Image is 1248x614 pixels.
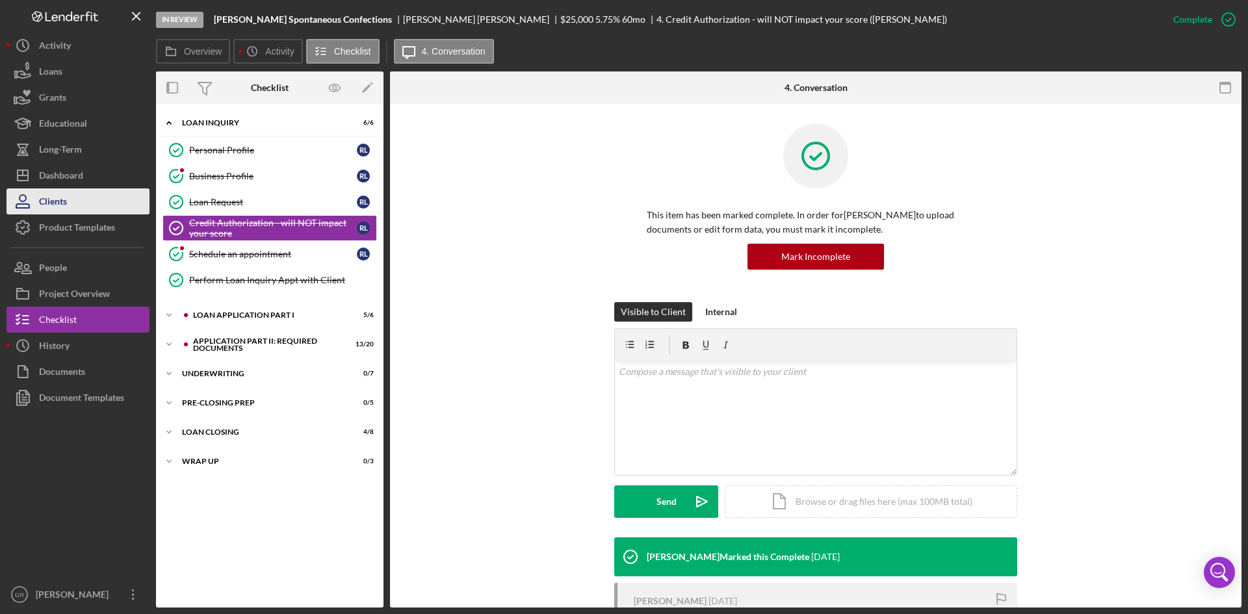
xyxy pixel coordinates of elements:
[622,14,645,25] div: 60 mo
[189,197,357,207] div: Loan Request
[350,370,374,377] div: 0 / 7
[193,337,341,352] div: Application Part II: Required Documents
[39,281,110,310] div: Project Overview
[306,39,380,64] button: Checklist
[182,457,341,465] div: Wrap Up
[162,241,377,267] a: Schedule an appointmentRL
[357,222,370,235] div: R L
[350,428,374,436] div: 4 / 8
[6,307,149,333] button: Checklist
[350,457,374,465] div: 0 / 3
[182,399,341,407] div: Pre-Closing Prep
[394,39,494,64] button: 4. Conversation
[634,596,707,606] div: [PERSON_NAME]
[705,302,737,322] div: Internal
[182,428,341,436] div: Loan Closing
[350,119,374,127] div: 6 / 6
[656,14,947,25] div: 4. Credit Authorization - will NOT impact your score ([PERSON_NAME])
[6,32,149,58] button: Activity
[39,58,62,88] div: Loans
[162,163,377,189] a: Business ProfileRL
[6,359,149,385] button: Documents
[811,552,840,562] time: 2025-10-02 16:20
[708,596,737,606] time: 2025-08-27 18:52
[6,385,149,411] button: Document Templates
[233,39,302,64] button: Activity
[1204,557,1235,588] div: Open Intercom Messenger
[614,485,718,518] button: Send
[162,267,377,293] a: Perform Loan Inquiry Appt with Client
[350,311,374,319] div: 5 / 6
[189,249,357,259] div: Schedule an appointment
[156,39,230,64] button: Overview
[39,32,71,62] div: Activity
[39,359,85,388] div: Documents
[193,311,341,319] div: Loan Application Part I
[6,281,149,307] button: Project Overview
[357,144,370,157] div: R L
[647,208,985,237] p: This item has been marked complete. In order for [PERSON_NAME] to upload documents or edit form d...
[6,110,149,136] button: Educational
[595,14,620,25] div: 5.75 %
[747,244,884,270] button: Mark Incomplete
[6,333,149,359] button: History
[182,370,341,377] div: Underwriting
[614,302,692,322] button: Visible to Client
[162,189,377,215] a: Loan RequestRL
[785,83,848,93] div: 4. Conversation
[39,385,124,414] div: Document Templates
[6,136,149,162] button: Long-Term
[39,333,70,362] div: History
[6,162,149,188] button: Dashboard
[621,302,686,322] div: Visible to Client
[422,46,486,57] label: 4. Conversation
[6,214,149,240] button: Product Templates
[189,145,357,155] div: Personal Profile
[39,214,115,244] div: Product Templates
[39,110,87,140] div: Educational
[39,255,67,284] div: People
[6,582,149,608] button: GR[PERSON_NAME]
[6,255,149,281] button: People
[6,84,149,110] button: Grants
[39,307,77,336] div: Checklist
[1173,6,1212,32] div: Complete
[39,188,67,218] div: Clients
[350,340,374,348] div: 13 / 20
[39,136,82,166] div: Long-Term
[189,171,357,181] div: Business Profile
[214,14,392,25] b: [PERSON_NAME] Spontaneous Confections
[781,244,850,270] div: Mark Incomplete
[189,275,376,285] div: Perform Loan Inquiry Appt with Client
[39,162,83,192] div: Dashboard
[182,119,341,127] div: Loan Inquiry
[350,399,374,407] div: 0 / 5
[357,170,370,183] div: R L
[647,552,809,562] div: [PERSON_NAME] Marked this Complete
[699,302,744,322] button: Internal
[6,188,149,214] button: Clients
[39,84,66,114] div: Grants
[6,58,149,84] button: Loans
[403,14,560,25] div: [PERSON_NAME] [PERSON_NAME]
[189,218,357,238] div: Credit Authorization - will NOT impact your score
[656,485,677,518] div: Send
[162,215,377,241] a: Credit Authorization - will NOT impact your scoreRL
[156,12,203,28] div: In Review
[357,248,370,261] div: R L
[560,14,593,25] div: $25,000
